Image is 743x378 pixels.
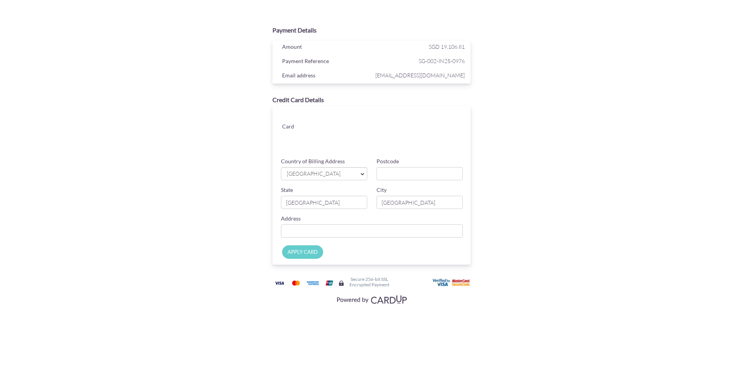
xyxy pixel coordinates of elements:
img: Union Pay [322,278,337,288]
div: Payment Reference [276,56,373,68]
input: APPLY CARD [282,245,323,259]
label: Country of Billing Address [281,157,345,165]
img: User card [433,279,471,287]
iframe: Secure card security code input frame [397,131,463,145]
iframe: Secure card expiration date input frame [331,131,397,145]
div: Amount [276,42,373,53]
label: Postcode [377,157,399,165]
label: City [377,186,387,194]
label: State [281,186,293,194]
div: Payment Details [272,26,471,35]
div: Card [276,121,325,133]
div: Credit Card Details [272,96,471,104]
span: SGD 19,106.81 [429,43,465,50]
label: Address [281,215,301,222]
h6: Secure 256-bit SSL Encrypted Payment [349,277,389,287]
img: Secure lock [338,280,344,286]
iframe: Secure card number input frame [331,114,464,128]
img: Visa [272,278,287,288]
img: Mastercard [288,278,304,288]
span: SG-002-IN25-0976 [373,56,465,66]
a: [GEOGRAPHIC_DATA] [281,167,367,180]
img: American Express [305,278,320,288]
div: Email address [276,70,373,82]
span: [EMAIL_ADDRESS][DOMAIN_NAME] [373,70,465,80]
span: [GEOGRAPHIC_DATA] [286,170,354,178]
img: Visa, Mastercard [333,292,410,306]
